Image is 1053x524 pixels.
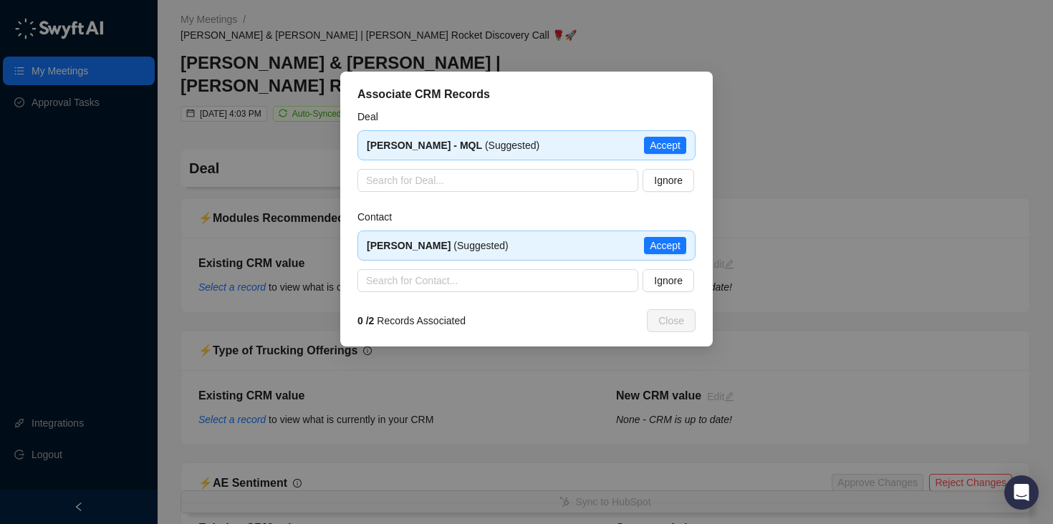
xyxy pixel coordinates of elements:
span: Accept [650,137,681,153]
label: Deal [357,109,388,125]
button: Accept [644,137,686,154]
label: Contact [357,209,402,225]
strong: [PERSON_NAME] [367,240,451,251]
span: Accept [650,238,681,253]
strong: [PERSON_NAME] - MQL [367,140,482,151]
span: (Suggested) [367,140,539,151]
strong: 0 / 2 [357,315,374,326]
span: Ignore [654,273,683,288]
button: Close [647,309,696,332]
button: Ignore [643,169,694,192]
span: (Suggested) [367,240,509,251]
button: Accept [644,237,686,254]
span: Ignore [654,173,683,188]
div: Associate CRM Records [357,86,696,103]
div: Open Intercom Messenger [1004,475,1039,510]
button: Ignore [643,269,694,292]
span: Records Associated [357,313,466,329]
